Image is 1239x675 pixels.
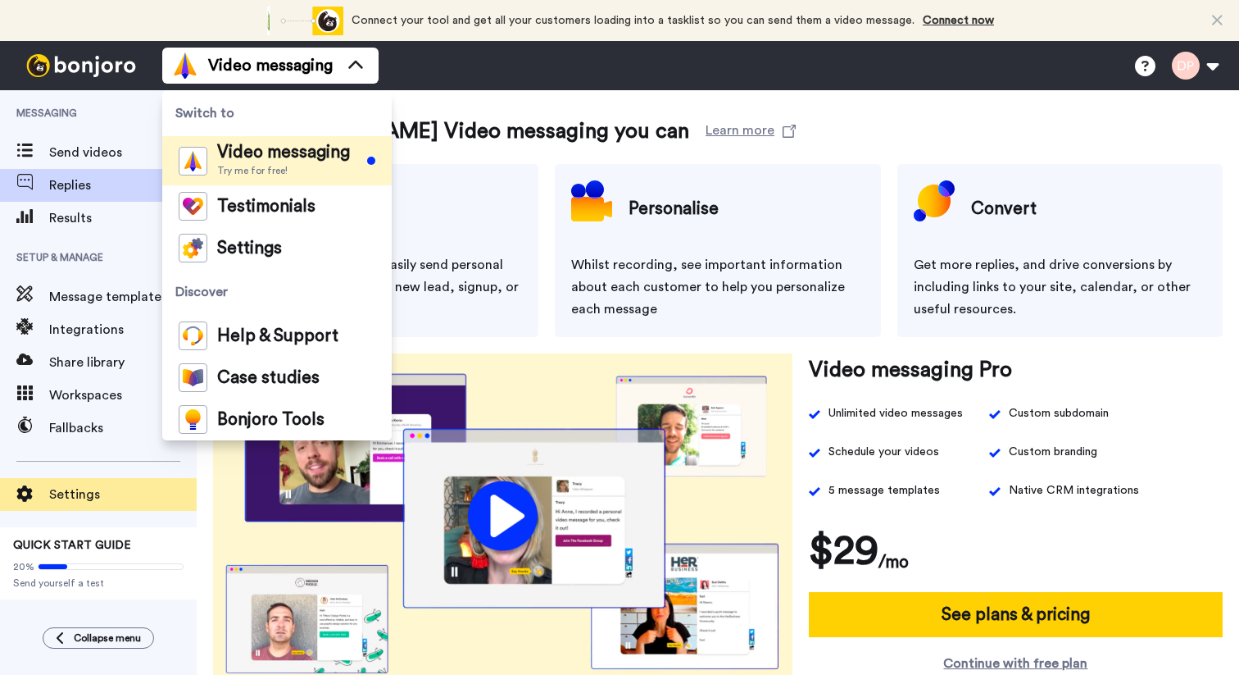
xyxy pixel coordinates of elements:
[629,189,719,230] h4: Personalise
[828,480,940,502] span: 5 message templates
[162,136,392,185] a: Video messagingTry me for free!
[914,254,1206,321] div: Get more replies, and drive conversions by including links to your site, calendar, or other usefu...
[942,601,1090,628] h4: See plans & pricing
[828,403,963,425] div: Unlimited video messages
[179,322,207,350] img: help-and-support-colored.svg
[878,549,909,576] h4: /mo
[74,632,141,645] span: Collapse menu
[162,185,392,227] a: Testimonials
[49,385,197,405] span: Workspaces
[13,540,131,551] span: QUICK START GUIDE
[217,164,350,177] span: Try me for free!
[162,227,392,269] a: Settings
[13,577,184,590] span: Send yourself a test
[352,15,914,26] span: Connect your tool and get all your customers loading into a tasklist so you can send them a video...
[179,192,207,221] img: tm-color.svg
[1009,403,1109,425] div: Custom subdomain
[179,363,207,392] img: case-study-colored.svg
[971,189,1037,230] h4: Convert
[162,90,392,136] span: Switch to
[217,370,320,386] span: Case studies
[49,143,166,162] span: Send videos
[1009,480,1139,502] span: Native CRM integrations
[20,54,143,77] img: bj-logo-header-white.svg
[208,54,333,77] span: Video messaging
[809,527,878,576] h1: $29
[706,115,796,148] a: Learn more
[217,144,350,161] span: Video messaging
[49,353,197,372] span: Share library
[828,441,939,463] span: Schedule your videos
[49,418,197,438] span: Fallbacks
[172,52,198,79] img: vm-color.svg
[49,485,197,504] span: Settings
[217,240,282,257] span: Settings
[217,198,315,215] span: Testimonials
[49,287,166,307] span: Message template
[162,315,392,357] a: Help & Support
[217,328,338,344] span: Help & Support
[706,121,774,136] div: Learn more
[13,560,34,573] span: 20%
[49,208,197,228] span: Results
[162,357,392,399] a: Case studies
[923,15,994,26] a: Connect now
[1009,441,1097,463] span: Custom branding
[49,320,166,340] span: Integrations
[809,654,1223,673] a: Continue with free plan
[179,147,207,176] img: vm-color.svg
[217,412,324,428] span: Bonjoro Tools
[49,176,197,195] span: Replies
[179,405,207,434] img: bj-tools-colored.svg
[213,115,689,148] h3: With [PERSON_NAME] Video messaging you can
[162,399,392,440] a: Bonjoro Tools
[162,269,392,315] span: Discover
[253,7,343,35] div: animation
[43,627,154,649] button: Collapse menu
[571,254,864,321] div: Whilst recording, see important information about each customer to help you personalize each message
[179,234,207,262] img: settings-colored.svg
[809,353,1012,386] h3: Video messaging Pro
